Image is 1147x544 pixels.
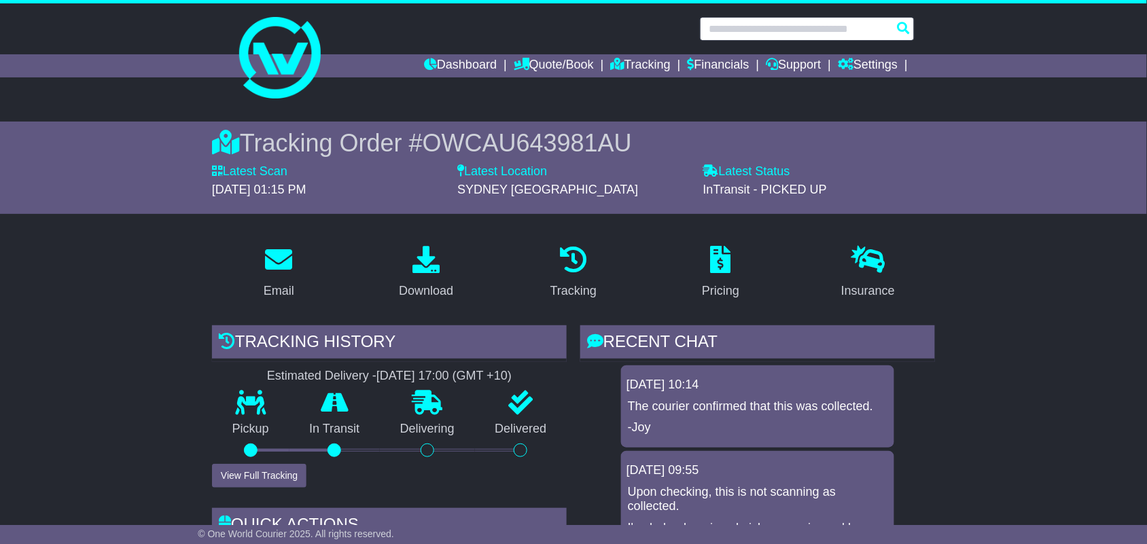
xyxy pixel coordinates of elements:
span: InTransit - PICKED UP [703,183,827,196]
div: RECENT CHAT [580,325,935,362]
div: [DATE] 17:00 (GMT +10) [376,369,512,384]
a: Download [390,241,462,305]
a: Email [255,241,303,305]
div: Download [399,282,453,300]
div: Insurance [841,282,895,300]
div: [DATE] 10:14 [627,378,889,393]
label: Latest Scan [212,164,287,179]
a: Settings [838,54,898,77]
div: Tracking [550,282,597,300]
span: © One World Courier 2025. All rights reserved. [198,528,394,539]
label: Latest Location [457,164,547,179]
a: Financials [688,54,749,77]
div: Pricing [702,282,739,300]
p: -Joy [628,420,887,435]
a: Quote/Book [514,54,594,77]
a: Tracking [611,54,671,77]
span: SYDNEY [GEOGRAPHIC_DATA] [457,183,638,196]
a: Support [766,54,822,77]
span: [DATE] 01:15 PM [212,183,306,196]
a: Tracking [542,241,605,305]
a: Pricing [693,241,748,305]
p: In Transit [289,422,381,437]
span: OWCAU643981AU [423,129,632,157]
div: Tracking history [212,325,567,362]
label: Latest Status [703,164,790,179]
button: View Full Tracking [212,464,306,488]
div: Estimated Delivery - [212,369,567,384]
a: Insurance [832,241,904,305]
p: Pickup [212,422,289,437]
div: Email [264,282,294,300]
p: Delivering [380,422,475,437]
div: [DATE] 09:55 [627,463,889,478]
p: Delivered [475,422,567,437]
p: Upon checking, this is not scanning as collected. [628,485,887,514]
a: Dashboard [424,54,497,77]
div: Tracking Order # [212,128,935,158]
p: The courier confirmed that this was collected. [628,399,887,414]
